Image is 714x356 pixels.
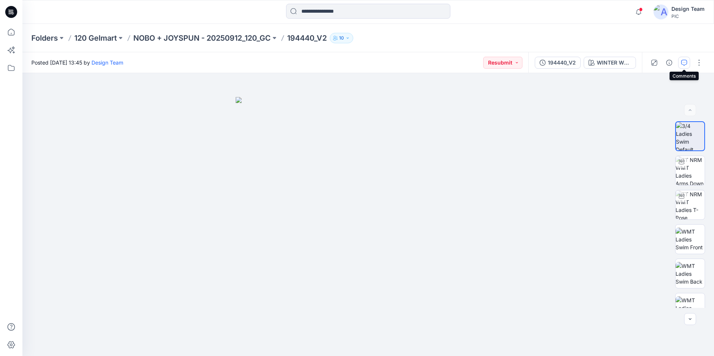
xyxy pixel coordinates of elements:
[133,33,271,43] a: NOBO + JOYSPUN - 20250912_120_GC
[676,228,705,251] img: WMT Ladies Swim Front
[287,33,327,43] p: 194440_V2
[676,190,705,219] img: TT NRM WMT Ladies T-Pose
[535,57,581,69] button: 194440_V2
[676,296,705,320] img: WMT Ladies Swim Left
[584,57,636,69] button: WINTER WHITE
[676,156,705,185] img: TT NRM WMT Ladies Arms Down
[671,13,705,19] div: PIC
[91,59,123,66] a: Design Team
[676,262,705,285] img: WMT Ladies Swim Back
[676,122,704,150] img: 3/4 Ladies Swim Default
[31,59,123,66] span: Posted [DATE] 13:45 by
[654,4,668,19] img: avatar
[548,59,576,67] div: 194440_V2
[339,34,344,42] p: 10
[330,33,353,43] button: 10
[663,57,675,69] button: Details
[597,59,631,67] div: WINTER WHITE
[31,33,58,43] a: Folders
[74,33,117,43] a: 120 Gelmart
[671,4,705,13] div: Design Team
[236,97,501,356] img: eyJhbGciOiJIUzI1NiIsImtpZCI6IjAiLCJzbHQiOiJzZXMiLCJ0eXAiOiJKV1QifQ.eyJkYXRhIjp7InR5cGUiOiJzdG9yYW...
